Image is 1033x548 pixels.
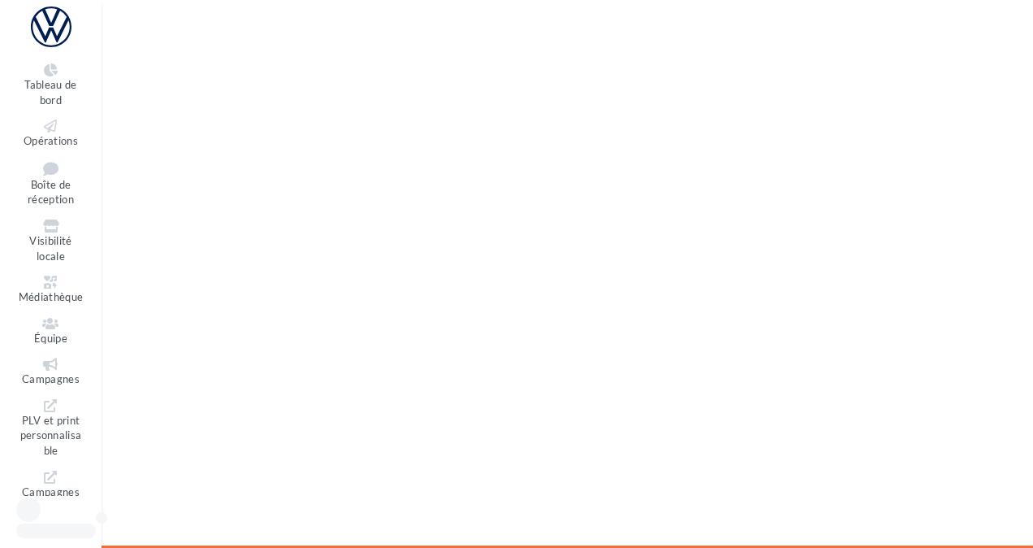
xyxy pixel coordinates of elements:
a: Tableau de bord [13,60,89,110]
a: Campagnes [13,354,89,389]
a: PLV et print personnalisable [13,396,89,461]
span: Tableau de bord [24,78,76,107]
a: Visibilité locale [13,216,89,266]
span: Opérations [24,134,78,147]
span: Médiathèque [19,290,84,303]
span: Campagnes DataOnDemand [19,485,82,528]
a: Campagnes DataOnDemand [13,468,89,533]
span: Boîte de réception [28,178,74,207]
a: Boîte de réception [13,158,89,210]
span: PLV et print personnalisable [20,414,82,457]
span: Campagnes [22,372,80,385]
a: Équipe [13,314,89,349]
a: Opérations [13,116,89,151]
span: Visibilité locale [29,234,71,263]
span: Équipe [34,332,67,345]
a: Médiathèque [13,272,89,307]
